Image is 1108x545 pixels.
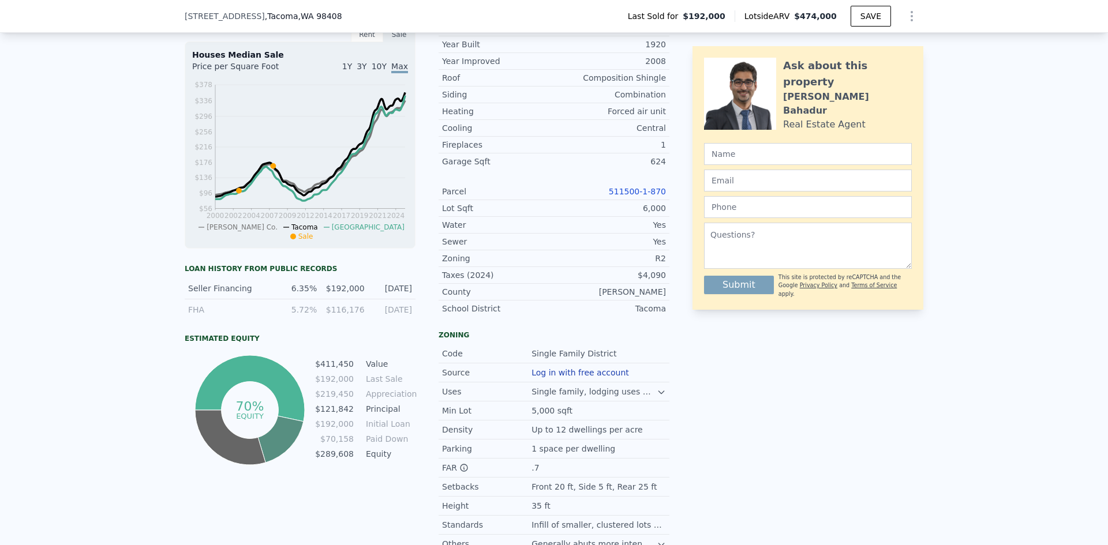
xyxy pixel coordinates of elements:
[364,433,415,445] td: Paid Down
[704,276,774,294] button: Submit
[383,27,415,42] div: Sale
[194,97,212,105] tspan: $336
[192,61,300,79] div: Price per Square Foot
[442,72,554,84] div: Roof
[364,358,415,370] td: Value
[188,283,269,294] div: Seller Financing
[442,367,531,378] div: Source
[442,462,531,473] div: FAR
[442,348,531,359] div: Code
[531,500,552,512] div: 35 ft
[188,304,269,315] div: FHA
[185,264,415,273] div: Loan history from public records
[315,358,354,370] td: $411,450
[783,90,912,118] div: [PERSON_NAME] Bahadur
[609,187,666,196] a: 511500-1-870
[442,269,554,281] div: Taxes (2024)
[554,39,666,50] div: 1920
[298,12,342,21] span: , WA 98408
[194,81,212,89] tspan: $378
[554,253,666,264] div: R2
[778,273,912,298] div: This site is protected by reCAPTCHA and the Google and apply.
[276,283,317,294] div: 6.35%
[235,399,264,414] tspan: 70%
[357,62,366,71] span: 3Y
[298,232,313,240] span: Sale
[783,58,912,90] div: Ask about this property
[442,286,554,298] div: County
[554,236,666,247] div: Yes
[442,139,554,151] div: Fireplaces
[372,62,387,71] span: 10Y
[442,253,554,264] div: Zoning
[369,212,387,220] tspan: 2021
[276,304,317,315] div: 5.72%
[628,10,683,22] span: Last Sold for
[297,212,315,220] tspan: 2012
[442,219,554,231] div: Water
[442,89,554,100] div: Siding
[442,202,554,214] div: Lot Sqft
[185,334,415,343] div: Estimated Equity
[531,348,619,359] div: Single Family District
[531,519,666,531] div: Infill of smaller, clustered lots is allowed.
[531,405,575,416] div: 5,000 sqft
[554,286,666,298] div: [PERSON_NAME]
[442,303,554,314] div: School District
[744,10,794,22] span: Lotside ARV
[207,212,224,220] tspan: 2000
[851,282,897,288] a: Terms of Service
[199,205,212,213] tspan: $56
[199,189,212,197] tspan: $96
[315,212,332,220] tspan: 2014
[236,411,264,420] tspan: equity
[442,519,531,531] div: Standards
[554,202,666,214] div: 6,000
[554,156,666,167] div: 624
[194,174,212,182] tspan: $136
[442,424,531,435] div: Density
[333,212,351,220] tspan: 2017
[531,368,629,377] button: Log in with free account
[315,373,354,385] td: $192,000
[194,128,212,136] tspan: $256
[531,386,657,397] div: Single family, lodging uses with one guest room.
[442,39,554,50] div: Year Built
[194,143,212,151] tspan: $216
[324,283,364,294] div: $192,000
[554,122,666,134] div: Central
[279,212,297,220] tspan: 2009
[704,170,912,191] input: Email
[554,219,666,231] div: Yes
[900,5,923,28] button: Show Options
[554,72,666,84] div: Composition Shingle
[531,424,645,435] div: Up to 12 dwellings per acre
[704,143,912,165] input: Name
[194,112,212,121] tspan: $296
[364,403,415,415] td: Principal
[442,500,531,512] div: Height
[442,236,554,247] div: Sewer
[315,403,354,415] td: $121,842
[442,156,554,167] div: Garage Sqft
[242,212,260,220] tspan: 2004
[261,212,279,220] tspan: 2007
[342,62,352,71] span: 1Y
[364,388,415,400] td: Appreciation
[291,223,318,231] span: Tacoma
[683,10,725,22] span: $192,000
[554,55,666,67] div: 2008
[351,212,369,220] tspan: 2019
[531,481,659,493] div: Front 20 ft, Side 5 ft, Rear 25 ft
[851,6,891,27] button: SAVE
[442,55,554,67] div: Year Improved
[442,405,531,416] div: Min Lot
[442,386,531,397] div: Uses
[800,282,837,288] a: Privacy Policy
[442,443,531,454] div: Parking
[554,269,666,281] div: $4,090
[315,418,354,430] td: $192,000
[332,223,405,231] span: [GEOGRAPHIC_DATA]
[207,223,278,231] span: [PERSON_NAME] Co.
[265,10,342,22] span: , Tacoma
